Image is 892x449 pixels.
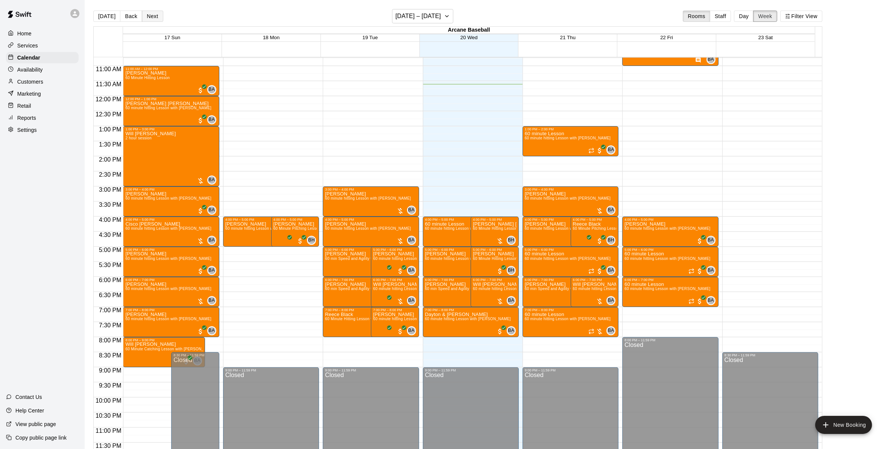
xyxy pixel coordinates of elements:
[525,248,616,252] div: 5:00 PM – 6:00 PM
[425,278,502,282] div: 6:00 PM – 7:00 PM
[460,35,478,40] span: 20 Wed
[688,298,694,304] span: Recurring event
[507,266,516,275] div: Bailey Hodges
[207,266,216,275] div: Bryan Anderson
[94,96,123,102] span: 12:00 PM
[210,206,216,215] span: Bryan Anderson
[407,236,416,245] div: Bryan Anderson
[523,186,618,217] div: 3:00 PM – 4:00 PM: Finn GILLESPIE
[125,338,202,342] div: 8:00 PM – 9:00 PM
[325,317,412,321] span: 60 Minute Hitting Lesson with [PERSON_NAME]
[523,307,618,337] div: 7:00 PM – 8:00 PM: 60 minute Lesson
[708,237,714,244] span: BA
[323,186,419,217] div: 3:00 PM – 4:00 PM: Finn GILLESPIE
[263,35,280,40] button: 18 Mon
[94,66,123,72] span: 11:00 AM
[609,326,615,335] span: Bryan Anderson
[325,218,416,221] div: 4:00 PM – 5:00 PM
[425,287,512,291] span: 60 min Speed and Agility with [PERSON_NAME]
[608,297,614,304] span: BA
[708,297,714,304] span: BA
[97,186,123,193] span: 3:00 PM
[15,434,67,441] p: Copy public page link
[325,248,402,252] div: 5:00 PM – 6:00 PM
[758,35,773,40] button: 23 Sat
[323,277,404,307] div: 6:00 PM – 7:00 PM: 60 min Speed and Agility with Bailey Hodges
[97,171,123,178] span: 2:30 PM
[410,206,416,215] span: Bryan Anderson
[17,42,38,49] p: Services
[525,226,611,231] span: 60 minute hitting Lesson with [PERSON_NAME]
[425,317,511,321] span: 60 minute hitting Lesson with [PERSON_NAME]
[588,268,594,274] span: Recurring event
[525,308,616,312] div: 7:00 PM – 8:00 PM
[125,308,217,312] div: 7:00 PM – 8:00 PM
[210,266,216,275] span: Bryan Anderson
[508,297,514,304] span: BA
[371,247,419,277] div: 5:00 PM – 6:00 PM: Aaron Bookstaver
[625,248,716,252] div: 5:00 PM – 6:00 PM
[625,287,710,291] span: 60 minute hitting Lesson with [PERSON_NAME]
[423,277,505,307] div: 6:00 PM – 7:00 PM: Davis Black
[425,226,511,231] span: 60 minute hitting Lesson with [PERSON_NAME]
[523,277,604,307] div: 6:00 PM – 7:00 PM: Jackson Loftis
[625,226,710,231] span: 60 minute hitting Lesson with [PERSON_NAME]
[164,35,180,40] button: 17 Sun
[425,248,502,252] div: 5:00 PM – 6:00 PM
[608,327,614,334] span: BA
[17,66,43,73] p: Availability
[625,257,710,261] span: 60 minute hitting Lesson with [PERSON_NAME]
[125,226,211,231] span: 60 minute hitting Lesson with [PERSON_NAME]
[510,236,516,245] span: Bailey Hodges
[606,296,615,305] div: Bryan Anderson
[97,202,123,208] span: 3:30 PM
[622,217,718,247] div: 4:00 PM – 5:00 PM: James Driver
[523,217,604,247] div: 4:00 PM – 5:00 PM: Jackson Loftis
[6,40,79,51] a: Services
[6,88,79,99] div: Marketing
[410,326,416,335] span: Bryan Anderson
[408,237,415,244] span: BA
[271,217,319,247] div: 4:00 PM – 5:00 PM: Jack Hinks
[17,30,32,37] p: Home
[97,262,123,268] span: 5:30 PM
[125,257,211,261] span: 60 minute hitting Lesson with [PERSON_NAME]
[323,307,404,337] div: 7:00 PM – 8:00 PM: Reece Black
[609,266,615,275] span: Bryan Anderson
[373,248,417,252] div: 5:00 PM – 6:00 PM
[525,218,602,221] div: 4:00 PM – 5:00 PM
[473,248,517,252] div: 5:00 PM – 6:00 PM
[573,226,663,231] span: 60 Minute Pitching Lesson with [PERSON_NAME]
[296,237,304,245] span: All customers have paid
[197,87,204,94] span: All customers have paid
[410,296,416,305] span: Bryan Anderson
[573,218,617,221] div: 4:00 PM – 5:00 PM
[274,226,363,231] span: 60 Minute Pitching Lesson with [PERSON_NAME]
[308,237,315,244] span: BH
[307,236,316,245] div: Bailey Hodges
[97,126,123,133] span: 1:00 PM
[207,236,216,245] div: Bryan Anderson
[371,307,419,337] div: 7:00 PM – 8:00 PM: Davis Black
[525,188,616,191] div: 3:00 PM – 4:00 PM
[708,56,714,63] span: BA
[197,207,204,215] span: All customers have paid
[382,298,389,305] span: All customers have paid
[407,326,416,335] div: Bryan Anderson
[683,11,710,22] button: Rooms
[15,407,44,414] p: Help Center
[125,127,217,131] div: 1:00 PM – 3:00 PM
[17,54,40,61] p: Calendar
[710,11,731,22] button: Staff
[17,114,36,122] p: Reports
[208,86,215,93] span: BA
[208,206,215,214] span: BA
[125,106,211,110] span: 60 minute hitting Lesson with [PERSON_NAME]
[17,126,37,134] p: Settings
[207,85,216,94] div: Bryan Anderson
[408,327,415,334] span: BA
[123,27,815,34] div: Arcane Baseball
[625,278,716,282] div: 6:00 PM – 7:00 PM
